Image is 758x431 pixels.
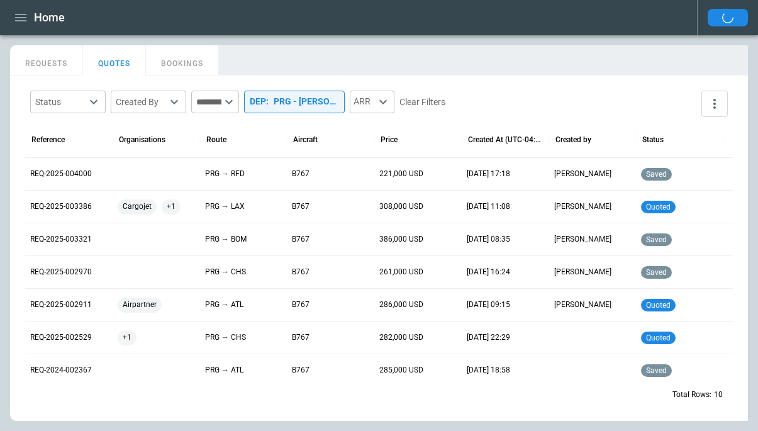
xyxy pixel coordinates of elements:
span: saved [644,235,669,244]
p: [PERSON_NAME] [554,267,632,277]
span: Airpartner [118,289,162,321]
button: QUOTES [83,45,146,76]
div: Created By [116,96,166,108]
span: saved [644,170,669,179]
div: Saved [641,158,718,190]
span: quoted [644,203,673,211]
p: 286,000 USD [379,299,457,310]
p: Total Rows: [672,389,711,400]
div: Price [381,135,398,144]
p: 386,000 USD [379,234,457,245]
span: saved [644,268,669,277]
p: 308,000 USD [379,201,457,212]
div: Quoted [641,191,718,223]
div: Created At (UTC-04:00) [468,135,543,144]
button: BOOKINGS [146,45,219,76]
p: 261,000 USD [379,267,457,277]
div: Organisations [119,135,165,144]
p: 285,000 USD [379,365,457,376]
p: PRG → BOM [205,234,282,245]
p: 221,000 USD [379,169,457,179]
div: Status [35,96,86,108]
p: PRG → CHS [205,267,282,277]
p: 04/08/2025 11:08 [467,201,544,212]
h1: Home [34,10,65,25]
div: Saved [641,354,718,386]
span: +1 [162,191,181,223]
p: B767 [292,299,369,310]
p: B767 [292,201,369,212]
div: Created by [555,135,591,144]
div: PRG - [PERSON_NAME][GEOGRAPHIC_DATA] [GEOGRAPHIC_DATA] [274,96,339,107]
span: Cargojet [118,191,157,223]
span: quoted [644,301,673,310]
div: Aircraft [293,135,318,144]
p: REQ-2025-004000 [30,169,108,179]
p: B767 [292,234,369,245]
p: PRG → ATL [205,365,282,376]
div: ARR [350,91,394,113]
button: Clear Filters [399,94,445,110]
p: REQ-2025-002970 [30,267,108,277]
button: REQUESTS [10,45,83,76]
p: 25/07/2025 08:35 [467,234,544,245]
p: REQ-2024-002367 [30,365,108,376]
p: REQ-2025-003321 [30,234,108,245]
p: PRG → ATL [205,299,282,310]
div: Quoted [641,322,718,354]
p: 02/10/2025 17:18 [467,169,544,179]
span: quoted [644,333,673,342]
p: [PERSON_NAME] [554,299,632,310]
p: REQ-2025-002529 [30,332,108,343]
p: REQ-2025-002911 [30,299,108,310]
p: B767 [292,365,369,376]
span: +1 [118,322,137,354]
div: Route [206,135,226,144]
p: [PERSON_NAME] [554,169,632,179]
p: B767 [292,332,369,343]
p: 10/06/2025 16:24 [467,267,544,277]
p: 282,000 USD [379,332,457,343]
p: 04/06/2025 09:15 [467,299,544,310]
div: Status [642,135,664,144]
div: DEP : [244,91,345,113]
p: REQ-2025-003386 [30,201,108,212]
div: Quoted [641,289,718,321]
p: 08/04/2025 22:29 [467,332,544,343]
p: 25/03/2025 18:58 [467,365,544,376]
p: B767 [292,267,369,277]
p: PRG → LAX [205,201,282,212]
p: [PERSON_NAME] [554,201,632,212]
button: more [701,91,728,117]
p: PRG → CHS [205,332,282,343]
p: 10 [714,389,723,400]
span: saved [644,366,669,375]
p: B767 [292,169,369,179]
div: Reference [31,135,65,144]
div: Saved [641,223,718,255]
p: PRG → RFD [205,169,282,179]
p: [PERSON_NAME] [554,234,632,245]
div: Saved [641,256,718,288]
